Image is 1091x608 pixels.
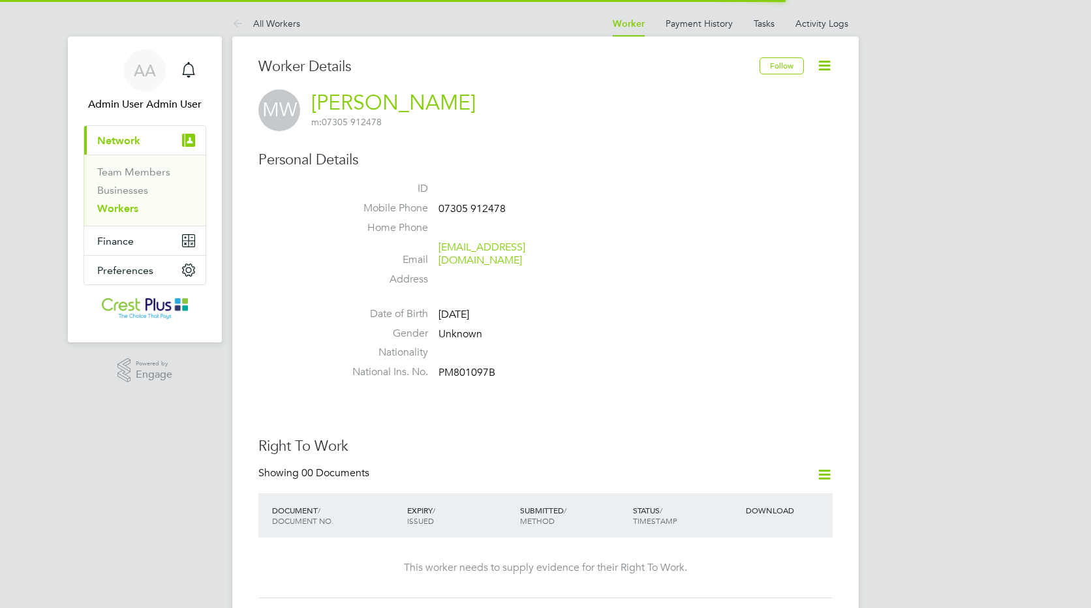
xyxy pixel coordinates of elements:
span: DOCUMENT NO. [272,515,333,526]
div: Network [84,155,206,226]
a: Businesses [97,184,148,196]
label: Nationality [337,346,428,359]
span: AA [134,62,156,79]
span: MW [258,89,300,131]
span: Finance [97,235,134,247]
h3: Personal Details [258,151,833,170]
a: Go to home page [84,298,206,319]
span: Admin User Admin User [84,97,206,112]
span: Engage [136,369,172,380]
button: Network [84,126,206,155]
span: Powered by [136,358,172,369]
span: [DATE] [438,308,469,321]
span: / [564,505,566,515]
span: TIMESTAMP [633,515,677,526]
label: Date of Birth [337,307,428,321]
div: DOWNLOAD [743,498,833,522]
label: Email [337,253,428,267]
span: 07305 912478 [311,116,382,128]
a: [PERSON_NAME] [311,90,476,115]
span: / [660,505,662,515]
label: Gender [337,327,428,341]
a: [EMAIL_ADDRESS][DOMAIN_NAME] [438,241,525,267]
div: This worker needs to supply evidence for their Right To Work. [271,561,820,575]
label: Home Phone [337,221,428,235]
h3: Worker Details [258,57,760,76]
span: / [433,505,435,515]
a: All Workers [232,18,300,29]
div: STATUS [630,498,743,532]
span: METHOD [520,515,555,526]
a: Tasks [754,18,775,29]
img: crestplusoperations-logo-retina.png [102,298,189,319]
span: 00 Documents [301,466,369,479]
div: Showing [258,466,372,480]
span: 07305 912478 [438,202,506,215]
span: ISSUED [407,515,434,526]
span: Network [97,134,140,147]
a: Workers [97,202,138,215]
a: Activity Logs [795,18,848,29]
a: Worker [613,18,645,29]
span: Unknown [438,327,482,341]
a: Powered byEngage [117,358,173,383]
span: Preferences [97,264,153,277]
button: Preferences [84,256,206,284]
label: ID [337,182,428,196]
button: Finance [84,226,206,255]
div: DOCUMENT [269,498,404,532]
a: Payment History [666,18,733,29]
label: Address [337,273,428,286]
span: m: [311,116,322,128]
label: National Ins. No. [337,365,428,379]
h3: Right To Work [258,437,833,456]
button: Follow [760,57,804,74]
span: / [318,505,320,515]
nav: Main navigation [68,37,222,342]
span: PM801097B [438,366,495,379]
a: AAAdmin User Admin User [84,50,206,112]
div: SUBMITTED [517,498,630,532]
label: Mobile Phone [337,202,428,215]
div: EXPIRY [404,498,517,532]
a: Team Members [97,166,170,178]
